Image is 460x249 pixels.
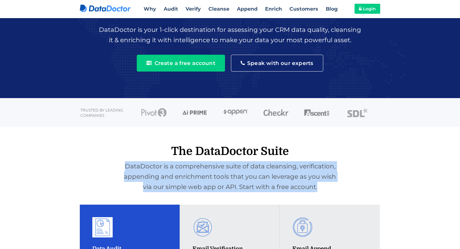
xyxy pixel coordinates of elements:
[347,108,367,117] img: sdl
[50,22,410,45] p: DataDoctor is your 1-click destination for assessing your CRM data quality, cleansing it & enrich...
[237,6,258,12] span: Append
[164,6,178,12] span: Audit
[355,4,380,14] a: Login
[263,109,289,117] img: checkr
[223,110,248,116] img: appen
[192,217,213,237] img: Email Verification
[182,109,207,116] img: iprime
[265,6,282,12] span: Enrich
[75,161,385,192] h3: DataDoctor is a comprehensive suite of data cleansing, verification, appending and enrichment too...
[231,55,323,72] button: Speak with our experts
[80,98,124,118] p: TRUSTED BY LEADING COMPANIES
[144,6,156,12] span: Why
[326,6,338,12] span: Blog
[141,108,166,117] img: pivot3
[75,145,385,158] h2: The DataDoctor Suite
[208,6,229,12] span: Cleanse
[137,55,225,72] button: Create a free account
[289,6,318,12] span: Customers
[292,217,313,237] img: Email Append
[93,218,112,237] img: Data Audit
[186,6,201,12] span: Verify
[304,109,329,116] img: ascent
